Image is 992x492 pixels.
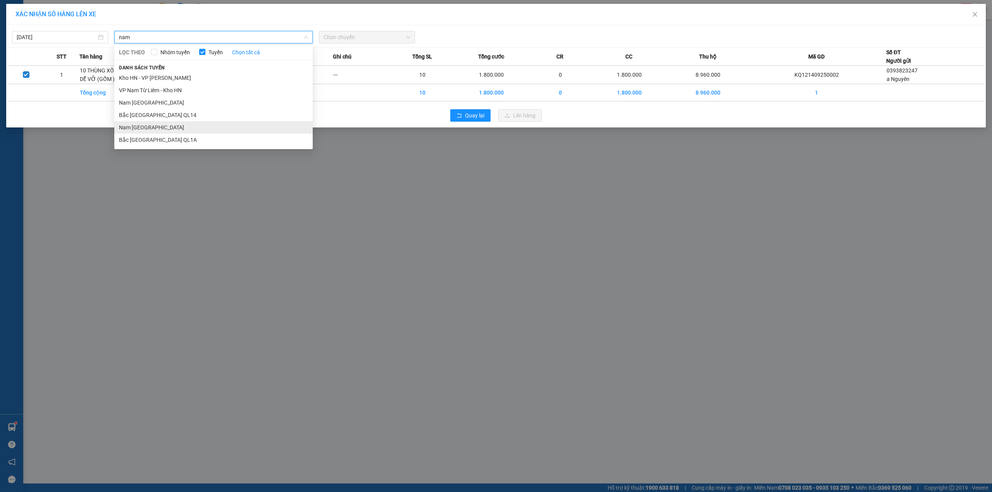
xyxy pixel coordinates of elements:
td: 10 [393,66,452,84]
td: 8.960.000 [668,84,747,101]
li: Nam [GEOGRAPHIC_DATA] [114,121,313,134]
td: Tổng cộng [79,84,139,101]
td: 1 [747,84,886,101]
td: 1.800.000 [590,66,669,84]
td: 1.800.000 [452,84,530,101]
span: Tổng cước [478,52,504,61]
span: close [972,11,978,17]
span: Nhóm tuyến [157,48,193,57]
td: KQ121409250002 [747,66,886,84]
td: 1 [44,66,79,84]
td: 0 [530,66,590,84]
td: 1.800.000 [452,66,530,84]
li: Kho HN - VP [PERSON_NAME] [114,72,313,84]
span: XÁC NHẬN SỐ HÀNG LÊN XE [15,10,96,18]
span: Ghi chú [333,52,351,61]
input: 14/09/2025 [17,33,96,41]
span: 0393823247 [887,67,918,74]
span: down [304,35,308,40]
span: Quay lại [465,111,484,120]
a: Chọn tất cả [232,48,260,57]
span: Chọn chuyến [324,31,410,43]
span: LỌC THEO [119,48,145,57]
span: CC [625,52,632,61]
span: Mã GD [808,52,825,61]
td: 10 THÙNG XỐP HÀNG DỄ VỠ (GỐM ) [79,66,139,84]
td: 8.960.000 [668,66,747,84]
span: a Nguyên [887,76,909,82]
span: Tổng SL [412,52,432,61]
span: Tên hàng [79,52,102,61]
li: VP Nam Từ Liêm - Kho HN [114,84,313,96]
button: rollbackQuay lại [450,109,491,122]
td: 0 [530,84,590,101]
div: Số ĐT Người gửi [886,48,911,65]
td: 10 [393,84,452,101]
li: Nam [GEOGRAPHIC_DATA] [114,96,313,109]
td: --- [333,66,393,84]
span: Danh sách tuyến [114,64,170,71]
li: Bắc [GEOGRAPHIC_DATA] QL1A [114,134,313,146]
td: 1.800.000 [590,84,669,101]
li: Bắc [GEOGRAPHIC_DATA] QL14 [114,109,313,121]
span: CR [556,52,563,61]
span: Tuyến [205,48,226,57]
span: rollback [456,113,462,119]
span: Thu hộ [699,52,716,61]
button: Close [964,4,986,26]
button: uploadLên hàng [498,109,542,122]
span: STT [57,52,67,61]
